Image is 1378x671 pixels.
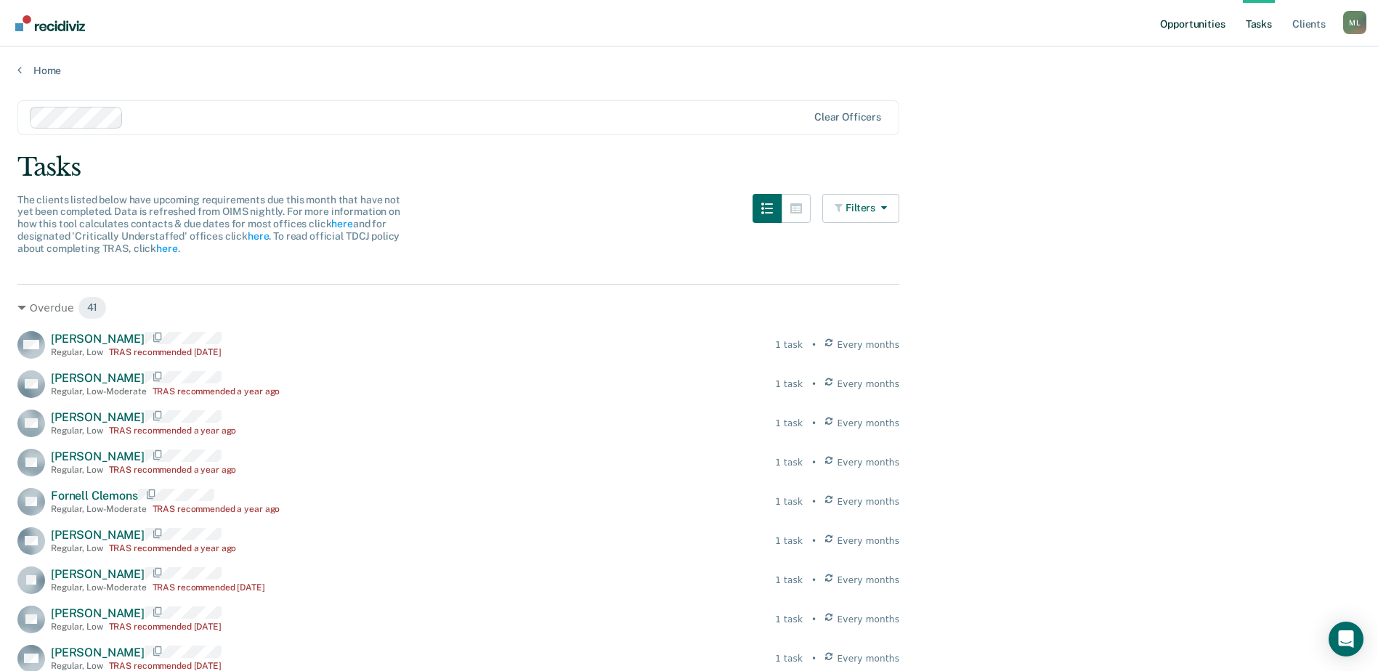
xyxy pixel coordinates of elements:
img: Recidiviz [15,15,85,31]
div: 1 task [775,652,803,665]
div: Tasks [17,152,1361,182]
span: Every months [838,456,900,469]
a: here [156,243,177,254]
div: TRAS recommended a year ago [109,426,237,436]
div: TRAS recommended [DATE] [109,622,222,632]
div: TRAS recommended [DATE] [109,661,222,671]
div: 1 task [775,574,803,587]
span: Every months [838,534,900,548]
div: TRAS recommended [DATE] [109,347,222,357]
a: here [248,230,269,242]
div: TRAS recommended [DATE] [153,582,265,593]
span: [PERSON_NAME] [51,528,145,542]
div: TRAS recommended a year ago [109,465,237,475]
div: Clear officers [814,111,881,123]
span: Every months [838,495,900,508]
span: [PERSON_NAME] [51,567,145,581]
div: 1 task [775,613,803,626]
div: Overdue 41 [17,296,899,320]
div: 1 task [775,417,803,430]
div: Regular , Low-Moderate [51,386,147,396]
span: 41 [78,296,108,320]
a: here [331,218,352,229]
div: 1 task [775,456,803,469]
div: TRAS recommended a year ago [153,386,280,396]
div: • [811,534,816,548]
div: Regular , Low [51,622,103,632]
span: Every months [838,613,900,626]
span: Every months [838,652,900,665]
span: [PERSON_NAME] [51,371,145,385]
div: • [811,652,816,665]
span: The clients listed below have upcoming requirements due this month that have not yet been complet... [17,194,400,254]
span: [PERSON_NAME] [51,646,145,659]
div: Regular , Low [51,661,103,671]
span: Every months [838,574,900,587]
a: Home [17,64,1361,77]
div: Regular , Low [51,426,103,436]
div: • [811,495,816,508]
div: Regular , Low-Moderate [51,504,147,514]
div: Open Intercom Messenger [1329,622,1363,656]
div: TRAS recommended a year ago [153,504,280,514]
button: Filters [822,194,899,223]
div: Regular , Low [51,465,103,475]
span: [PERSON_NAME] [51,606,145,620]
div: • [811,417,816,430]
button: Profile dropdown button [1343,11,1366,34]
div: 1 task [775,495,803,508]
div: Regular , Low-Moderate [51,582,147,593]
div: • [811,613,816,626]
div: • [811,574,816,587]
div: 1 task [775,338,803,351]
span: Every months [838,338,900,351]
div: TRAS recommended a year ago [109,543,237,553]
div: 1 task [775,378,803,391]
div: Regular , Low [51,543,103,553]
div: M L [1343,11,1366,34]
span: [PERSON_NAME] [51,332,145,346]
span: Fornell Clemons [51,489,138,503]
div: 1 task [775,534,803,548]
div: • [811,378,816,391]
span: [PERSON_NAME] [51,450,145,463]
span: Every months [838,378,900,391]
span: Every months [838,417,900,430]
span: [PERSON_NAME] [51,410,145,424]
div: • [811,338,816,351]
div: Regular , Low [51,347,103,357]
div: • [811,456,816,469]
